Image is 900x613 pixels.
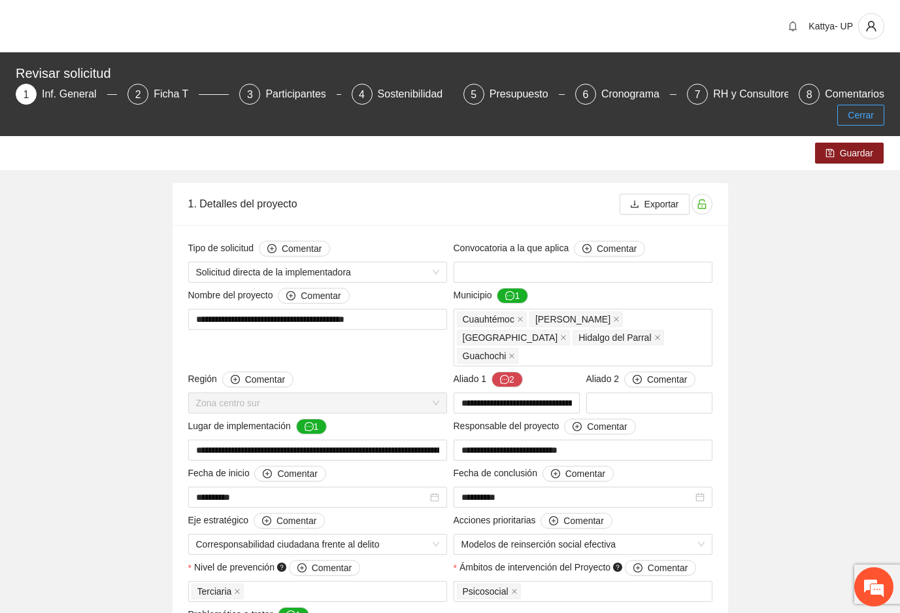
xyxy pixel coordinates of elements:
[505,291,514,302] span: message
[265,84,337,105] div: Participantes
[825,149,835,159] span: save
[542,466,614,482] button: Fecha de conclusión
[573,422,582,432] span: plus-circle
[457,348,519,364] span: Guachochi
[222,372,293,387] button: Región
[188,466,326,482] span: Fecha de inicio
[196,534,439,554] span: Corresponsabilidad ciudadana frente al delito
[188,185,620,222] div: 1. Detalles del proyecto
[197,584,232,599] span: Terciaria
[196,262,439,282] span: Solicitud directa de la implementadora
[815,143,884,164] button: saveGuardar
[188,513,325,529] span: Eje estratégico
[286,291,295,302] span: plus-circle
[127,84,229,105] div: 2Ficha T
[654,334,661,341] span: close
[459,560,696,576] span: Ámbitos de intervención del Proyecto
[713,84,805,105] div: RH y Consultores
[454,288,529,304] span: Municipio
[254,513,325,529] button: Eje estratégico
[573,330,663,345] span: Hidalgo del Parral
[563,514,603,528] span: Comentar
[633,563,642,574] span: plus-circle
[624,372,695,387] button: Aliado 2
[154,84,199,105] div: Ficha T
[463,312,514,326] span: Cuauhtémoc
[16,63,876,84] div: Revisar solicitud
[7,357,249,403] textarea: Escriba su mensaje y pulse “Intro”
[378,84,454,105] div: Sostenibilidad
[511,588,518,595] span: close
[282,241,322,256] span: Comentar
[239,84,341,105] div: 3Participantes
[840,146,873,160] span: Guardar
[463,84,565,105] div: 5Presupuesto
[535,312,610,326] span: [PERSON_NAME]
[262,516,271,527] span: plus-circle
[565,466,605,481] span: Comentar
[837,105,884,126] button: Cerrar
[297,563,307,574] span: plus-circle
[463,584,508,599] span: Psicosocial
[508,353,515,359] span: close
[500,375,509,385] span: message
[192,584,244,599] span: Terciaria
[188,419,327,434] span: Lugar de implementación
[848,108,874,122] span: Cerrar
[587,419,627,434] span: Comentar
[692,194,712,215] button: unlock
[463,349,507,363] span: Guachochi
[188,288,350,304] span: Nombre del proyecto
[254,466,325,482] button: Fecha de inicio
[625,560,696,576] button: Ámbitos de intervención del Proyecto question-circle
[782,16,803,37] button: bell
[825,84,884,105] div: Comentarios
[601,84,670,105] div: Cronograma
[276,514,316,528] span: Comentar
[858,13,884,39] button: user
[305,422,314,432] span: message
[188,372,294,387] span: Región
[574,241,645,256] button: Convocatoria a la que aplica
[644,197,679,211] span: Exportar
[613,316,620,323] span: close
[564,419,635,434] button: Responsable del proyecto
[578,330,651,345] span: Hidalgo del Parral
[461,534,705,554] span: Modelos de reinserción social efectiva
[457,311,527,327] span: Cuauhtémoc
[799,84,884,105] div: 8Comentarios
[259,241,330,256] button: Tipo de solicitud
[560,334,567,341] span: close
[633,375,642,385] span: plus-circle
[620,194,690,215] button: downloadExportar
[135,89,141,100] span: 2
[267,244,276,254] span: plus-circle
[630,200,639,210] span: download
[613,563,622,572] span: question-circle
[551,469,560,480] span: plus-circle
[68,67,220,84] div: Chatee con nosotros ahora
[597,241,637,256] span: Comentar
[575,84,676,105] div: 6Cronograma
[454,419,636,434] span: Responsable del proyecto
[16,84,117,105] div: 1Inf. General
[289,560,360,576] button: Nivel de prevención question-circle
[454,241,646,256] span: Convocatoria a la que aplica
[517,316,524,323] span: close
[188,241,331,256] span: Tipo de solicitud
[454,372,523,387] span: Aliado 1
[234,588,241,595] span: close
[296,419,327,434] button: Lugar de implementación
[196,393,439,413] span: Zona centro sur
[859,20,884,32] span: user
[783,21,803,31] span: bell
[695,89,701,100] span: 7
[549,516,558,527] span: plus-circle
[471,89,476,100] span: 5
[263,469,272,480] span: plus-circle
[463,330,558,345] span: [GEOGRAPHIC_DATA]
[247,89,253,100] span: 3
[541,513,612,529] button: Acciones prioritarias
[692,199,712,209] span: unlock
[277,466,317,481] span: Comentar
